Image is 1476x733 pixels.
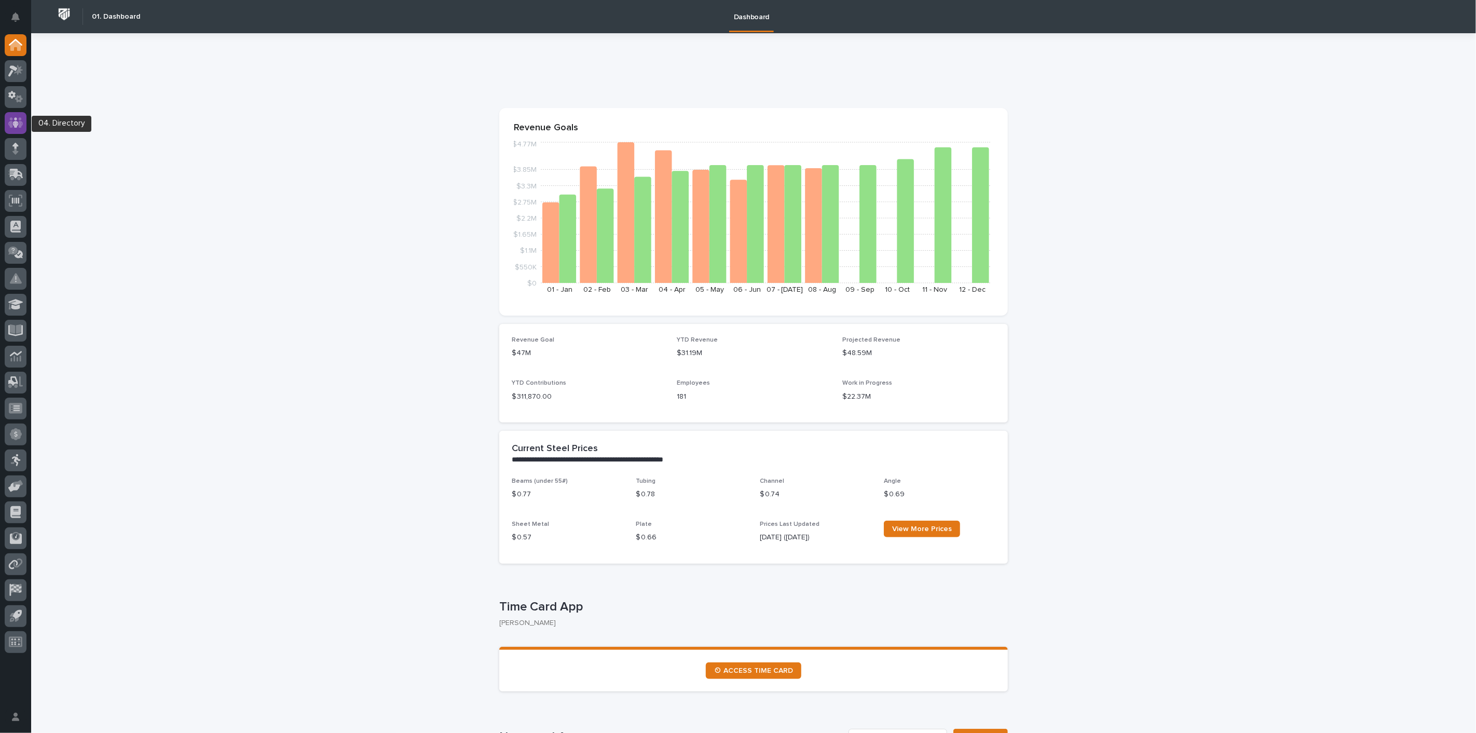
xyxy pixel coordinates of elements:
text: 01 - Jan [547,286,572,293]
p: $ 0.69 [884,489,995,500]
span: ⏲ ACCESS TIME CARD [714,667,793,674]
p: $48.59M [842,348,995,359]
span: Projected Revenue [842,337,900,343]
tspan: $2.75M [513,199,537,206]
tspan: $4.77M [512,141,537,148]
tspan: $550K [515,264,537,271]
span: Revenue Goal [512,337,554,343]
tspan: $3.85M [512,167,537,174]
span: Work in Progress [842,380,892,386]
h2: Current Steel Prices [512,443,598,455]
text: 12 - Dec [959,286,986,293]
h2: 01. Dashboard [92,12,140,21]
img: Workspace Logo [54,5,74,24]
button: Notifications [5,6,26,28]
text: 05 - May [695,286,724,293]
p: [PERSON_NAME] [499,619,1000,628]
p: $ 0.78 [636,489,747,500]
text: 09 - Sep [845,286,874,293]
p: $ 0.77 [512,489,623,500]
span: YTD Contributions [512,380,566,386]
p: $31.19M [677,348,830,359]
span: Angle [884,478,901,484]
tspan: $1.65M [513,232,537,239]
p: $ 0.66 [636,532,747,543]
span: Beams (under 55#) [512,478,568,484]
text: 08 - Aug [809,286,837,293]
a: ⏲ ACCESS TIME CARD [706,662,801,679]
p: [DATE] ([DATE]) [760,532,871,543]
p: $ 0.57 [512,532,623,543]
text: 10 - Oct [885,286,910,293]
a: View More Prices [884,521,960,537]
span: Sheet Metal [512,521,549,527]
span: YTD Revenue [677,337,718,343]
div: Notifications [13,12,26,29]
tspan: $0 [527,280,537,287]
span: Plate [636,521,652,527]
text: 06 - Jun [733,286,761,293]
span: Tubing [636,478,655,484]
p: $ 311,870.00 [512,391,665,402]
p: Revenue Goals [514,123,993,134]
text: 04 - Apr [659,286,686,293]
text: 02 - Feb [583,286,611,293]
tspan: $2.2M [516,215,537,222]
p: Time Card App [499,600,1004,615]
p: 181 [677,391,830,402]
tspan: $3.3M [516,183,537,190]
text: 07 - [DATE] [767,286,803,293]
span: Prices Last Updated [760,521,819,527]
tspan: $1.1M [520,248,537,255]
span: Channel [760,478,784,484]
p: $ 0.74 [760,489,871,500]
text: 03 - Mar [621,286,648,293]
p: $22.37M [842,391,995,402]
span: View More Prices [892,525,952,533]
span: Employees [677,380,710,386]
p: $47M [512,348,665,359]
text: 11 - Nov [923,286,948,293]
